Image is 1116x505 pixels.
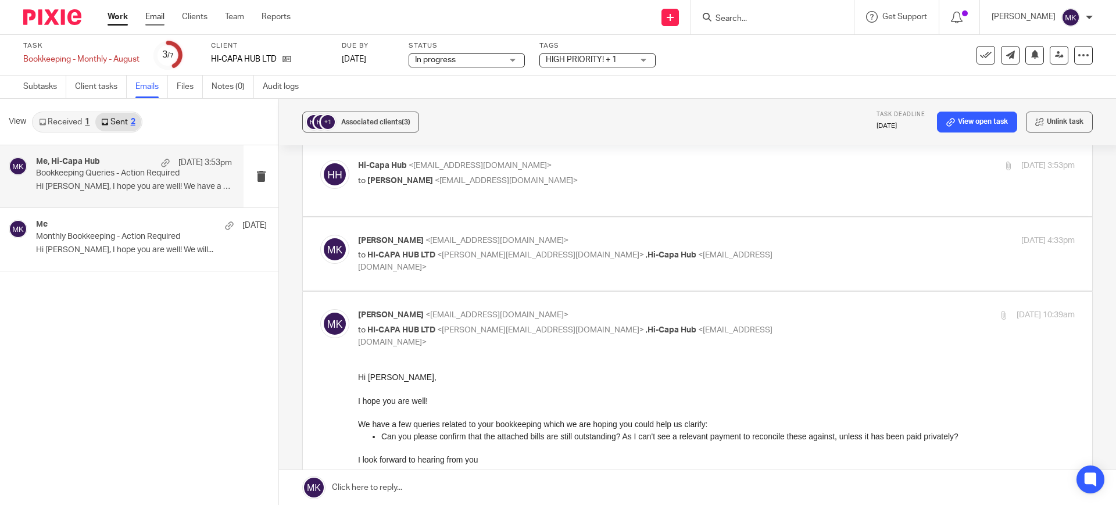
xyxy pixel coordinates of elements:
[367,326,435,334] span: HI-CAPA HUB LTD
[1017,309,1075,321] p: [DATE] 10:39am
[425,311,568,319] span: <[EMAIL_ADDRESS][DOMAIN_NAME]>
[1061,8,1080,27] img: svg%3E
[409,41,525,51] label: Status
[358,237,424,245] span: [PERSON_NAME]
[409,162,552,170] span: <[EMAIL_ADDRESS][DOMAIN_NAME]>
[36,182,232,192] p: Hi [PERSON_NAME], I hope you are well! We have a few...
[167,52,174,59] small: /7
[23,9,81,25] img: Pixie
[262,11,291,23] a: Reports
[882,13,927,21] span: Get Support
[546,56,617,64] span: HIGH PRIORITY! + 1
[358,251,366,259] span: to
[367,177,433,185] span: [PERSON_NAME]
[211,41,327,51] label: Client
[225,11,244,23] a: Team
[877,121,925,131] p: [DATE]
[1026,112,1093,132] button: Unlink task
[648,251,696,259] span: Hi-Capa Hub
[75,76,127,98] a: Client tasks
[36,169,193,178] p: Bookkeeping Queries - Action Required
[358,177,366,185] span: to
[9,220,27,238] img: svg%3E
[135,76,168,98] a: Emails
[714,14,819,24] input: Search
[9,116,26,128] span: View
[646,251,648,259] span: ,
[358,162,407,170] span: Hi-Capa Hub
[23,53,139,65] div: Bookkeeping - Monthly - August
[402,119,410,126] span: (3)
[9,157,27,176] img: svg%3E
[95,113,141,131] a: Sent2
[36,232,221,242] p: Monthly Bookkeeping - Action Required
[320,235,349,264] img: svg%3E
[342,55,366,63] span: [DATE]
[182,11,208,23] a: Clients
[425,237,568,245] span: <[EMAIL_ADDRESS][DOMAIN_NAME]>
[1021,160,1075,172] p: [DATE] 3:53pm
[211,53,277,65] p: HI-CAPA HUB LTD
[177,76,203,98] a: Files
[358,326,772,346] span: <[EMAIL_ADDRESS][DOMAIN_NAME]>
[85,118,90,126] div: 1
[312,113,330,131] img: svg%3E
[358,326,366,334] span: to
[33,113,95,131] a: Received1
[36,245,267,255] p: Hi [PERSON_NAME], I hope you are well! We will...
[302,112,419,132] button: +1 Associated clients(3)
[23,41,139,51] label: Task
[320,160,349,189] img: svg%3E
[992,11,1056,23] p: [PERSON_NAME]
[648,326,696,334] span: Hi-Capa Hub
[145,11,164,23] a: Email
[263,76,307,98] a: Audit logs
[435,177,578,185] span: <[EMAIL_ADDRESS][DOMAIN_NAME]>
[178,157,232,169] p: [DATE] 3:53pm
[242,220,267,231] p: [DATE]
[342,41,394,51] label: Due by
[162,48,174,62] div: 3
[23,59,717,71] p: Can you please confirm that the attached bills are still outstanding? As I can't see a relevant p...
[358,251,772,271] span: <[EMAIL_ADDRESS][DOMAIN_NAME]>
[341,119,410,126] span: Associated clients
[437,326,644,334] span: <[PERSON_NAME][EMAIL_ADDRESS][DOMAIN_NAME]>
[212,76,254,98] a: Notes (0)
[646,326,648,334] span: ,
[23,76,66,98] a: Subtasks
[437,251,644,259] span: <[PERSON_NAME][EMAIL_ADDRESS][DOMAIN_NAME]>
[305,113,323,131] img: svg%3E
[36,157,100,167] h4: Me, Hi-Capa Hub
[415,56,456,64] span: In progress
[539,41,656,51] label: Tags
[36,220,48,230] h4: Me
[937,112,1017,132] a: View open task
[367,251,435,259] span: HI-CAPA HUB LTD
[1021,235,1075,247] p: [DATE] 4:33pm
[358,311,424,319] span: [PERSON_NAME]
[108,11,128,23] a: Work
[320,309,349,338] img: svg%3E
[131,118,135,126] div: 2
[321,115,335,129] div: +1
[877,112,925,117] span: Task deadline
